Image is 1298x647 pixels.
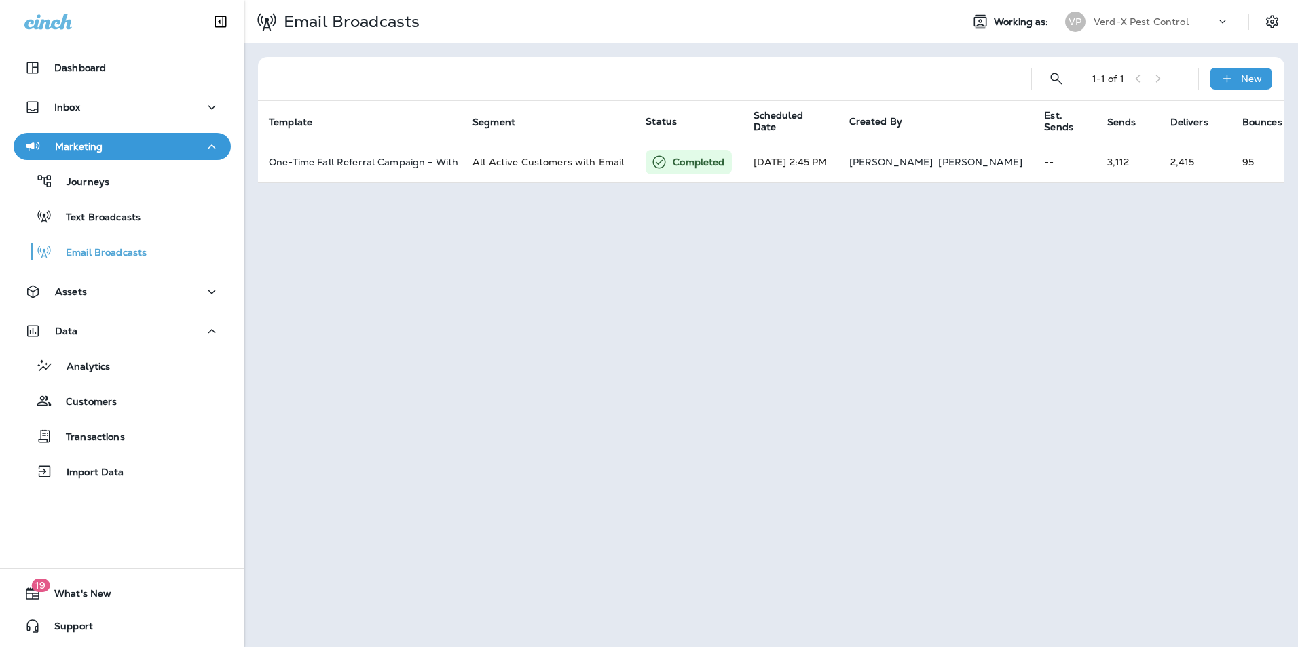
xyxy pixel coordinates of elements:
[849,115,902,128] span: Created By
[14,54,231,81] button: Dashboard
[1094,16,1189,27] p: Verd-X Pest Control
[52,212,141,224] p: Text Broadcasts
[52,431,125,444] p: Transactions
[14,580,231,607] button: 19What's New
[55,286,87,297] p: Assets
[754,110,815,133] span: Scheduled Date
[31,579,50,592] span: 19
[938,157,1022,168] p: [PERSON_NAME]
[53,467,124,479] p: Import Data
[14,133,231,160] button: Marketing
[1170,117,1208,128] span: Delivers
[14,317,231,345] button: Data
[14,422,231,450] button: Transactions
[1160,142,1231,182] td: 2,415
[994,16,1052,28] span: Working as:
[849,157,933,168] p: [PERSON_NAME]
[202,8,240,35] button: Collapse Sidebar
[14,278,231,305] button: Assets
[14,351,231,380] button: Analytics
[472,116,533,128] span: Segment
[646,115,677,128] span: Status
[52,247,147,260] p: Email Broadcasts
[14,387,231,415] button: Customers
[41,621,93,637] span: Support
[54,102,80,113] p: Inbox
[472,117,515,128] span: Segment
[14,167,231,195] button: Journeys
[1033,142,1096,182] td: --
[53,361,110,374] p: Analytics
[278,12,420,32] p: Email Broadcasts
[53,176,109,189] p: Journeys
[1044,110,1073,133] span: Est. Sends
[1044,110,1091,133] span: Est. Sends
[14,237,231,266] button: Email Broadcasts
[269,157,451,168] p: One-Time Fall Referral Campaign - With Gif
[14,202,231,231] button: Text Broadcasts
[269,116,330,128] span: Template
[14,457,231,486] button: Import Data
[1065,12,1086,32] div: VP
[1043,65,1070,92] button: Search Email Broadcasts
[52,396,117,409] p: Customers
[55,326,78,336] p: Data
[1260,9,1284,34] button: Settings
[1242,117,1282,128] span: Bounces
[1092,73,1124,84] div: 1 - 1 of 1
[1241,73,1262,84] p: New
[269,117,312,128] span: Template
[41,588,111,604] span: What's New
[1170,116,1226,128] span: Delivers
[14,94,231,121] button: Inbox
[472,156,624,168] span: All Active Customers with Email
[1107,117,1136,128] span: Sends
[1107,116,1154,128] span: Sends
[54,62,106,73] p: Dashboard
[1096,142,1160,182] td: 3,112
[743,142,838,182] td: [DATE] 2:45 PM
[14,612,231,640] button: Support
[55,141,103,152] p: Marketing
[673,155,724,169] p: Completed
[754,110,833,133] span: Scheduled Date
